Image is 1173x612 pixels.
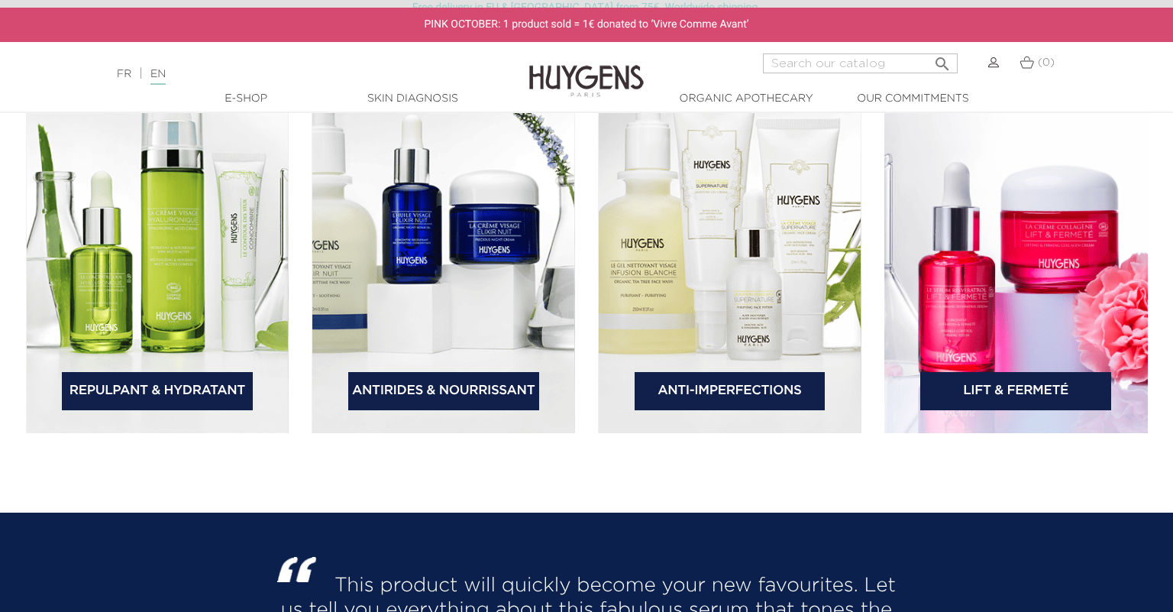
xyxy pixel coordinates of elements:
[670,91,822,107] a: Organic Apothecary
[1038,57,1055,68] span: (0)
[62,372,253,410] a: Repulpant & Hydratant
[933,50,952,69] i: 
[836,91,989,107] a: Our commitments
[598,53,861,433] img: bannière catégorie 3
[312,53,575,433] img: bannière catégorie 2
[920,372,1111,410] a: Lift & Fermeté
[635,372,826,410] a: Anti-Imperfections
[170,91,322,107] a: E-Shop
[929,49,956,70] button: 
[117,69,131,79] a: FR
[763,53,958,73] input: Search
[26,53,289,433] img: bannière catégorie
[884,53,1148,433] img: bannière catégorie 4
[529,40,644,99] img: Huygens
[348,372,539,410] a: Antirides & Nourrissant
[109,65,477,83] div: |
[150,69,166,85] a: EN
[336,91,489,107] a: Skin Diagnosis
